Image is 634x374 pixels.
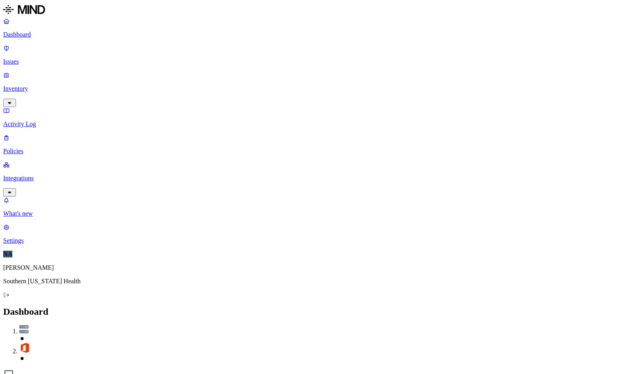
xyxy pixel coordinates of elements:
[3,18,631,38] a: Dashboard
[3,85,631,92] p: Inventory
[19,325,29,333] img: azure-files.svg
[3,148,631,155] p: Policies
[3,278,631,285] p: Southern [US_STATE] Health
[3,197,631,217] a: What's new
[3,175,631,182] p: Integrations
[19,342,30,353] img: office-365.svg
[3,134,631,155] a: Policies
[3,251,12,257] span: NA
[3,58,631,65] p: Issues
[3,224,631,244] a: Settings
[3,210,631,217] p: What's new
[3,121,631,128] p: Activity Log
[3,31,631,38] p: Dashboard
[3,72,631,106] a: Inventory
[3,3,631,18] a: MIND
[3,107,631,128] a: Activity Log
[3,237,631,244] p: Settings
[3,45,631,65] a: Issues
[3,3,45,16] img: MIND
[3,306,631,317] h2: Dashboard
[3,161,631,195] a: Integrations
